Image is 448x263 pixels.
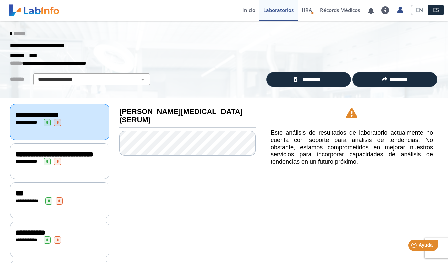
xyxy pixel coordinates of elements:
h5: Este análisis de resultados de laboratorio actualmente no cuenta con soporte para análisis de ten... [271,129,433,165]
a: ES [428,5,444,15]
span: HRA [302,7,312,13]
iframe: Help widget launcher [389,237,441,256]
b: [PERSON_NAME][MEDICAL_DATA] (SERUM) [119,107,243,124]
a: EN [411,5,428,15]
